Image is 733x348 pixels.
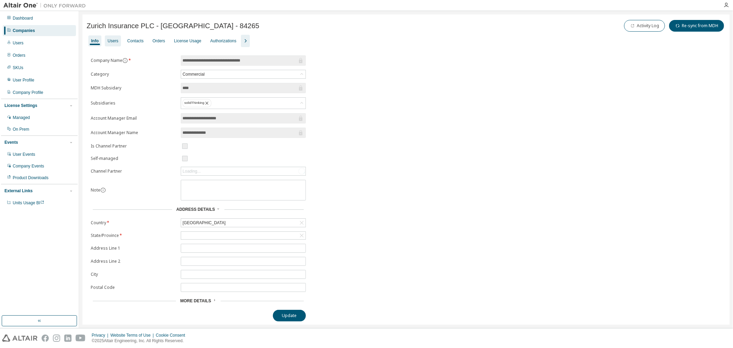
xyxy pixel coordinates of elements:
img: Altair One [3,2,89,9]
div: Events [4,140,18,145]
div: solidThinking [182,99,211,107]
div: Authorizations [210,38,236,44]
label: Account Manager Email [91,116,177,121]
div: solidThinking [181,98,306,109]
div: License Settings [4,103,37,108]
div: Dashboard [13,15,33,21]
div: Users [108,38,118,44]
div: Companies [13,28,35,33]
div: Orders [153,38,165,44]
label: Country [91,220,177,226]
p: © 2025 Altair Engineering, Inc. All Rights Reserved. [92,338,189,344]
div: Commercial [181,70,206,78]
div: SKUs [13,65,23,70]
label: City [91,272,177,277]
div: Managed [13,115,30,120]
label: Address Line 1 [91,246,177,251]
div: Loading... [181,167,306,175]
button: information [100,187,106,193]
label: Postal Code [91,285,177,290]
button: Re-sync from MDH [669,20,724,32]
button: Update [273,310,306,322]
img: linkedin.svg [64,335,71,342]
label: Channel Partner [91,168,177,174]
div: Contacts [127,38,143,44]
button: information [122,58,128,63]
div: Product Downloads [13,175,48,181]
div: User Events [13,152,35,157]
div: Company Profile [13,90,43,95]
img: youtube.svg [76,335,86,342]
div: Company Events [13,163,44,169]
div: On Prem [13,127,29,132]
div: External Links [4,188,33,194]
div: Loading... [182,168,201,174]
label: Self-managed [91,156,177,161]
span: Units Usage BI [13,200,44,205]
label: Account Manager Name [91,130,177,135]
div: Cookie Consent [156,333,189,338]
label: Category [91,72,177,77]
span: Zurich Insurance PLC - [GEOGRAPHIC_DATA] - 84265 [87,22,259,30]
div: Privacy [92,333,110,338]
label: Address Line 2 [91,259,177,264]
span: Address Details [176,207,215,212]
button: Activity Log [624,20,665,32]
label: MDH Subsidary [91,85,177,91]
div: [GEOGRAPHIC_DATA] [181,219,226,227]
div: User Profile [13,77,34,83]
label: Is Channel Partner [91,143,177,149]
img: facebook.svg [42,335,49,342]
div: Orders [13,53,25,58]
span: More Details [180,298,211,303]
img: instagram.svg [53,335,60,342]
label: Company Name [91,58,177,63]
div: Users [13,40,23,46]
label: State/Province [91,233,177,238]
div: [GEOGRAPHIC_DATA] [181,219,306,227]
label: Subsidiaries [91,100,177,106]
div: License Usage [174,38,201,44]
div: Website Terms of Use [110,333,156,338]
div: Commercial [181,70,306,78]
img: altair_logo.svg [2,335,37,342]
label: Note [91,187,100,193]
div: Info [91,38,99,44]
